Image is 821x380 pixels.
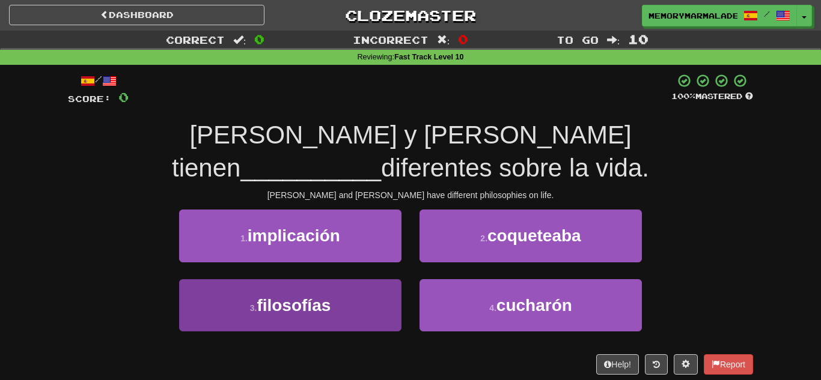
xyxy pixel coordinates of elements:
[254,32,264,46] span: 0
[489,303,496,313] small: 4 .
[437,35,450,45] span: :
[645,354,668,375] button: Round history (alt+y)
[480,234,487,243] small: 2 .
[257,296,331,315] span: filosofías
[166,34,225,46] span: Correct
[420,279,642,331] button: 4.cucharón
[381,154,649,182] span: diferentes sobre la vida.
[596,354,639,375] button: Help!
[496,296,572,315] span: cucharón
[420,210,642,262] button: 2.coqueteaba
[179,210,401,262] button: 1.implicación
[248,226,340,245] span: implicación
[172,121,632,182] span: [PERSON_NAME] y [PERSON_NAME] tienen
[9,5,264,25] a: Dashboard
[487,226,581,245] span: coqueteaba
[68,73,129,88] div: /
[671,91,695,101] span: 100 %
[233,35,246,45] span: :
[68,189,753,201] div: [PERSON_NAME] and [PERSON_NAME] have different philosophies on life.
[240,154,381,182] span: __________
[764,10,770,18] span: /
[642,5,797,26] a: MemoryMarmalade /
[282,5,538,26] a: Clozemaster
[671,91,753,102] div: Mastered
[68,94,111,104] span: Score:
[704,354,753,375] button: Report
[394,53,464,61] strong: Fast Track Level 10
[458,32,468,46] span: 0
[179,279,401,331] button: 3.filosofías
[649,10,737,21] span: MemoryMarmalade
[607,35,620,45] span: :
[628,32,649,46] span: 10
[557,34,599,46] span: To go
[250,303,257,313] small: 3 .
[353,34,429,46] span: Incorrect
[240,234,248,243] small: 1 .
[118,89,129,104] span: 0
